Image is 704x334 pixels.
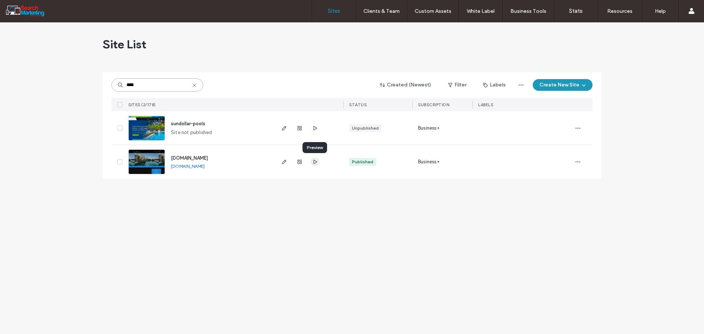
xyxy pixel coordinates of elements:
[328,8,340,14] label: Sites
[171,121,205,126] a: sundollar-pools
[569,8,583,14] label: Stats
[16,5,32,12] span: Help
[655,8,666,14] label: Help
[418,125,440,132] span: Business+
[352,159,373,165] div: Published
[418,102,449,107] span: SUBSCRIPTION
[352,125,379,131] div: Unpublished
[478,102,493,107] span: LABELS
[418,158,440,166] span: Business+
[128,102,156,107] span: SITES (2/178)
[103,37,146,52] span: Site List
[374,79,438,91] button: Created (Newest)
[415,8,451,14] label: Custom Assets
[477,79,512,91] button: Labels
[533,79,593,91] button: Create New Site
[441,79,474,91] button: Filter
[467,8,495,14] label: White Label
[607,8,632,14] label: Resources
[363,8,400,14] label: Clients & Team
[171,163,205,169] a: [DOMAIN_NAME]
[171,155,208,161] a: [DOMAIN_NAME]
[302,142,327,153] div: Preview
[349,102,367,107] span: STATUS
[510,8,546,14] label: Business Tools
[171,129,212,136] span: Site not published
